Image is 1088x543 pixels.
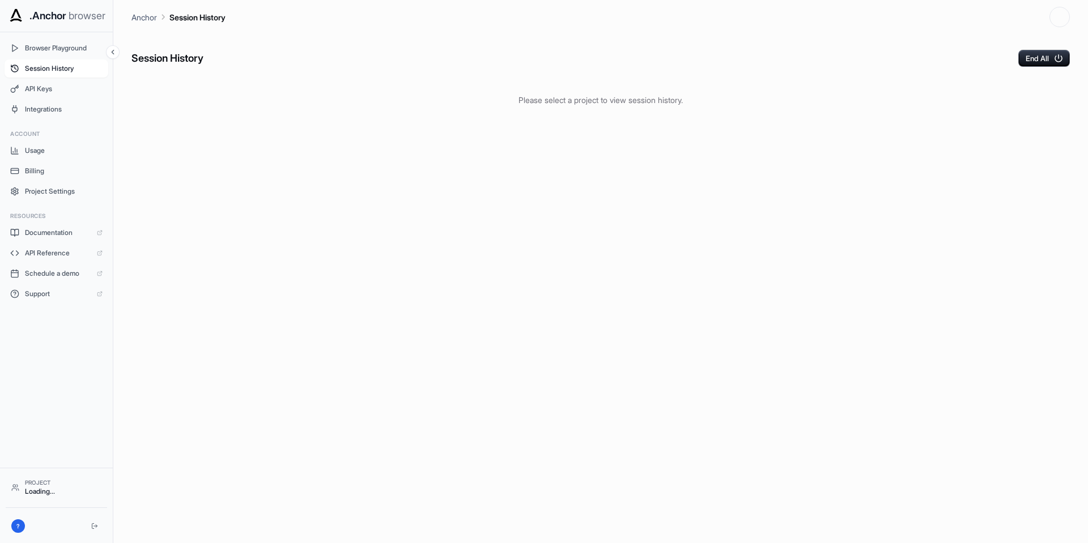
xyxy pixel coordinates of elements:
[5,285,108,303] a: Support
[25,187,103,196] span: Project Settings
[6,474,107,501] button: ProjectLoading...
[25,487,101,496] div: Loading...
[5,80,108,98] button: API Keys
[25,249,91,258] span: API Reference
[5,244,108,262] a: API Reference
[69,8,105,24] span: browser
[25,289,91,298] span: Support
[106,45,120,59] button: Collapse sidebar
[5,182,108,200] button: Project Settings
[25,146,103,155] span: Usage
[16,522,20,531] span: ?
[1018,50,1070,67] button: End All
[5,224,108,242] a: Documentation
[7,7,25,25] img: Anchor Icon
[10,130,103,138] h3: Account
[10,212,103,220] h3: Resources
[5,162,108,180] button: Billing
[5,264,108,283] a: Schedule a demo
[29,8,66,24] span: .Anchor
[25,228,91,237] span: Documentation
[88,519,101,533] button: Logout
[25,64,103,73] span: Session History
[5,142,108,160] button: Usage
[25,166,103,176] span: Billing
[5,100,108,118] button: Integrations
[131,11,226,23] nav: breadcrumb
[131,94,1070,106] p: Please select a project to view session history.
[169,11,226,23] p: Session History
[25,84,103,93] span: API Keys
[5,39,108,57] button: Browser Playground
[25,269,91,278] span: Schedule a demo
[5,59,108,78] button: Session History
[25,44,103,53] span: Browser Playground
[131,11,157,23] p: Anchor
[25,105,103,114] span: Integrations
[131,50,203,67] h6: Session History
[25,478,101,487] div: Project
